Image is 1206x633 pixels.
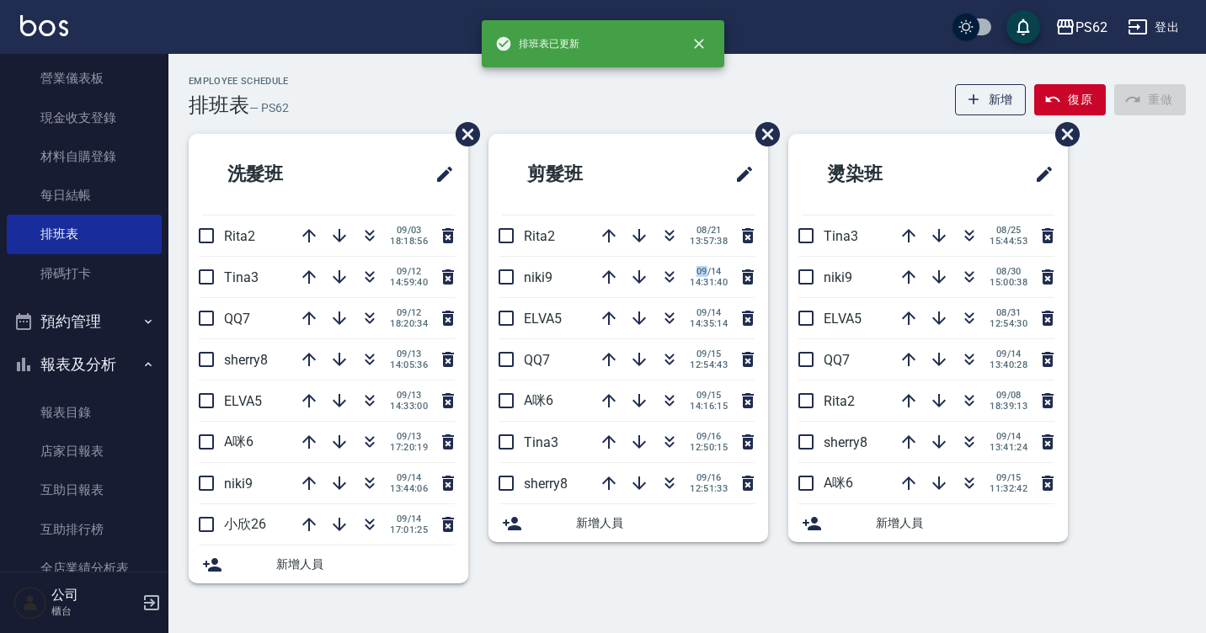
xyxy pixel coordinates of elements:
span: 17:01:25 [390,524,428,535]
div: PS62 [1075,17,1107,38]
a: 現金收支登錄 [7,98,162,137]
span: 09/14 [990,431,1027,442]
a: 每日結帳 [7,176,162,215]
span: niki9 [524,269,552,285]
a: 營業儀表板 [7,59,162,98]
span: 18:18:56 [390,236,428,247]
span: 18:20:34 [390,318,428,329]
div: 新增人員 [488,504,768,542]
div: 新增人員 [189,545,468,583]
span: 09/12 [390,307,428,318]
span: Tina3 [224,269,259,285]
span: 小欣26 [224,516,266,532]
a: 互助日報表 [7,471,162,509]
h6: — PS62 [249,99,289,117]
button: 復原 [1034,84,1106,115]
span: 13:41:24 [990,442,1027,453]
span: Tina3 [524,434,558,450]
span: 09/13 [390,390,428,401]
span: 09/14 [690,307,728,318]
span: QQ7 [824,352,850,368]
span: ELVA5 [524,311,562,327]
span: 新增人員 [876,514,1054,532]
span: Tina3 [824,228,858,244]
span: 14:59:40 [390,277,428,288]
a: 全店業績分析表 [7,549,162,588]
a: 互助排行榜 [7,510,162,549]
span: 14:16:15 [690,401,728,412]
a: 店家日報表 [7,432,162,471]
span: 08/25 [990,225,1027,236]
span: 09/08 [990,390,1027,401]
span: sherry8 [824,434,867,450]
h5: 公司 [51,587,137,604]
span: 09/14 [990,348,1027,359]
span: A咪6 [824,475,853,491]
h2: 燙染班 [802,144,966,205]
span: 14:31:40 [690,277,728,288]
a: 排班表 [7,215,162,253]
span: 09/15 [690,390,728,401]
span: 15:00:38 [990,277,1027,288]
span: QQ7 [524,352,550,368]
span: 09/14 [390,513,428,524]
button: PS62 [1049,10,1114,45]
span: 15:44:53 [990,236,1027,247]
span: 12:50:15 [690,442,728,453]
span: A咪6 [224,434,253,449]
span: 12:54:30 [990,318,1027,329]
span: 刪除班表 [1043,109,1082,159]
button: 預約管理 [7,300,162,343]
span: Rita2 [524,228,555,244]
span: 09/14 [690,266,728,277]
span: A咪6 [524,392,553,408]
span: sherry8 [524,476,568,492]
button: close [680,25,718,62]
a: 掃碼打卡 [7,254,162,293]
span: 12:54:43 [690,359,728,370]
span: 14:35:14 [690,318,728,329]
span: niki9 [224,476,253,492]
span: 排班表已更新 [495,35,579,52]
span: sherry8 [224,352,268,368]
span: 14:05:36 [390,359,428,370]
span: 09/13 [390,348,428,359]
span: 09/03 [390,225,428,236]
span: 修改班表的標題 [424,154,455,194]
h2: 剪髮班 [502,144,666,205]
span: 修改班表的標題 [724,154,755,194]
span: 新增人員 [576,514,755,532]
span: 13:57:38 [690,236,728,247]
span: 09/13 [390,431,428,442]
span: 新增人員 [276,556,455,573]
div: 新增人員 [788,504,1068,542]
a: 材料自購登錄 [7,137,162,176]
a: 報表目錄 [7,393,162,432]
span: 09/15 [690,348,728,359]
img: Person [13,586,47,620]
span: Rita2 [824,393,855,409]
span: 09/16 [690,431,728,442]
h2: 洗髮班 [202,144,366,205]
h2: Employee Schedule [189,76,289,87]
span: 17:20:19 [390,442,428,453]
span: Rita2 [224,228,255,244]
img: Logo [20,15,68,36]
span: 11:32:42 [990,483,1027,494]
span: 12:51:33 [690,483,728,494]
span: ELVA5 [824,311,862,327]
span: 刪除班表 [443,109,483,159]
span: ELVA5 [224,393,262,409]
span: 刪除班表 [743,109,782,159]
span: 18:39:13 [990,401,1027,412]
span: 08/21 [690,225,728,236]
button: 登出 [1121,12,1186,43]
button: 新增 [955,84,1027,115]
span: niki9 [824,269,852,285]
button: save [1006,10,1040,44]
span: QQ7 [224,311,250,327]
span: 09/16 [690,472,728,483]
button: 報表及分析 [7,343,162,386]
span: 修改班表的標題 [1024,154,1054,194]
h3: 排班表 [189,93,249,117]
